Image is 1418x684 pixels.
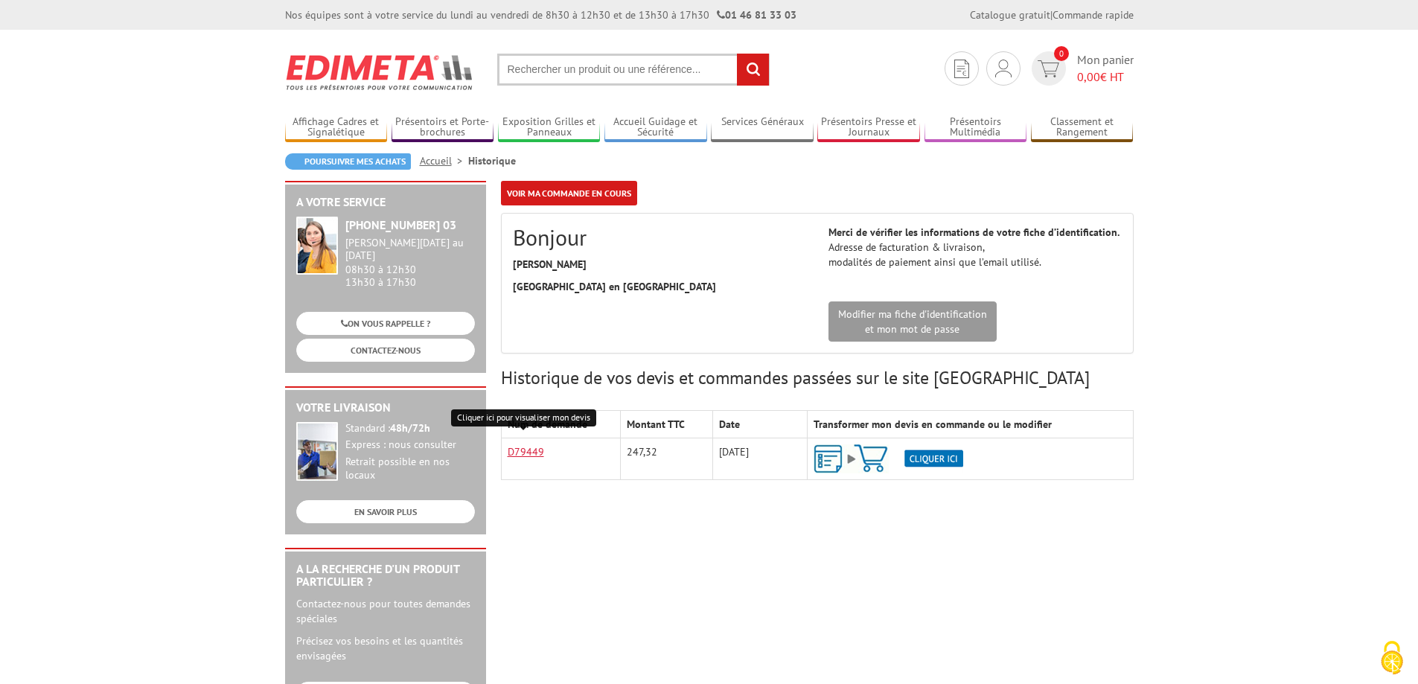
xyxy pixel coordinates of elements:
span: Mon panier [1077,51,1134,86]
a: Présentoirs Presse et Journaux [817,115,920,140]
a: Commande rapide [1053,8,1134,22]
p: Contactez-nous pour toutes demandes spéciales [296,596,475,626]
h2: Bonjour [513,225,806,249]
img: devis rapide [954,60,969,78]
img: Edimeta [285,45,475,100]
a: Modifier ma fiche d'identificationet mon mot de passe [828,301,997,342]
span: 0 [1054,46,1069,61]
h2: A la recherche d'un produit particulier ? [296,563,475,589]
a: ON VOUS RAPPELLE ? [296,312,475,335]
strong: Merci de vérifier les informations de votre fiche d’identification. [828,226,1120,239]
div: Nos équipes sont à votre service du lundi au vendredi de 8h30 à 12h30 et de 13h30 à 17h30 [285,7,796,22]
strong: [GEOGRAPHIC_DATA] en [GEOGRAPHIC_DATA] [513,280,716,293]
strong: [PHONE_NUMBER] 03 [345,217,456,232]
button: Cookies (fenêtre modale) [1366,633,1418,684]
th: Montant TTC [621,411,712,438]
a: D79449 [508,445,544,458]
span: € HT [1077,68,1134,86]
td: 247,32 [621,438,712,480]
td: [DATE] [712,438,807,480]
th: Transformer mon devis en commande ou le modifier [808,411,1133,438]
a: Présentoirs Multimédia [924,115,1027,140]
strong: 48h/72h [390,421,430,435]
a: Affichage Cadres et Signalétique [285,115,388,140]
li: Historique [468,153,516,168]
a: EN SAVOIR PLUS [296,500,475,523]
a: Présentoirs et Porte-brochures [392,115,494,140]
h3: Historique de vos devis et commandes passées sur le site [GEOGRAPHIC_DATA] [501,368,1134,388]
p: Précisez vos besoins et les quantités envisagées [296,633,475,663]
div: Express : nous consulter [345,438,475,452]
a: Catalogue gratuit [970,8,1050,22]
th: Date [712,411,807,438]
img: devis rapide [1038,60,1059,77]
strong: 01 46 81 33 03 [717,8,796,22]
h2: A votre service [296,196,475,209]
a: Exposition Grilles et Panneaux [498,115,601,140]
strong: [PERSON_NAME] [513,258,587,271]
a: CONTACTEZ-NOUS [296,339,475,362]
h2: Votre livraison [296,401,475,415]
div: Standard : [345,422,475,435]
a: Poursuivre mes achats [285,153,411,170]
a: Accueil [420,154,468,167]
a: Accueil Guidage et Sécurité [604,115,707,140]
div: [PERSON_NAME][DATE] au [DATE] [345,237,475,262]
img: ajout-vers-panier.png [814,444,963,473]
p: Adresse de facturation & livraison, modalités de paiement ainsi que l’email utilisé. [828,225,1122,269]
img: Cookies (fenêtre modale) [1373,639,1411,677]
input: rechercher [737,54,769,86]
a: Voir ma commande en cours [501,181,637,205]
a: Services Généraux [711,115,814,140]
div: 08h30 à 12h30 13h30 à 17h30 [345,237,475,288]
img: widget-livraison.jpg [296,422,338,481]
img: widget-service.jpg [296,217,338,275]
div: Retrait possible en nos locaux [345,456,475,482]
img: devis rapide [995,60,1012,77]
input: Rechercher un produit ou une référence... [497,54,770,86]
a: Classement et Rangement [1031,115,1134,140]
span: 0,00 [1077,69,1100,84]
div: Cliquer ici pour visualiser mon devis [451,409,596,426]
a: devis rapide 0 Mon panier 0,00€ HT [1028,51,1134,86]
div: | [970,7,1134,22]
